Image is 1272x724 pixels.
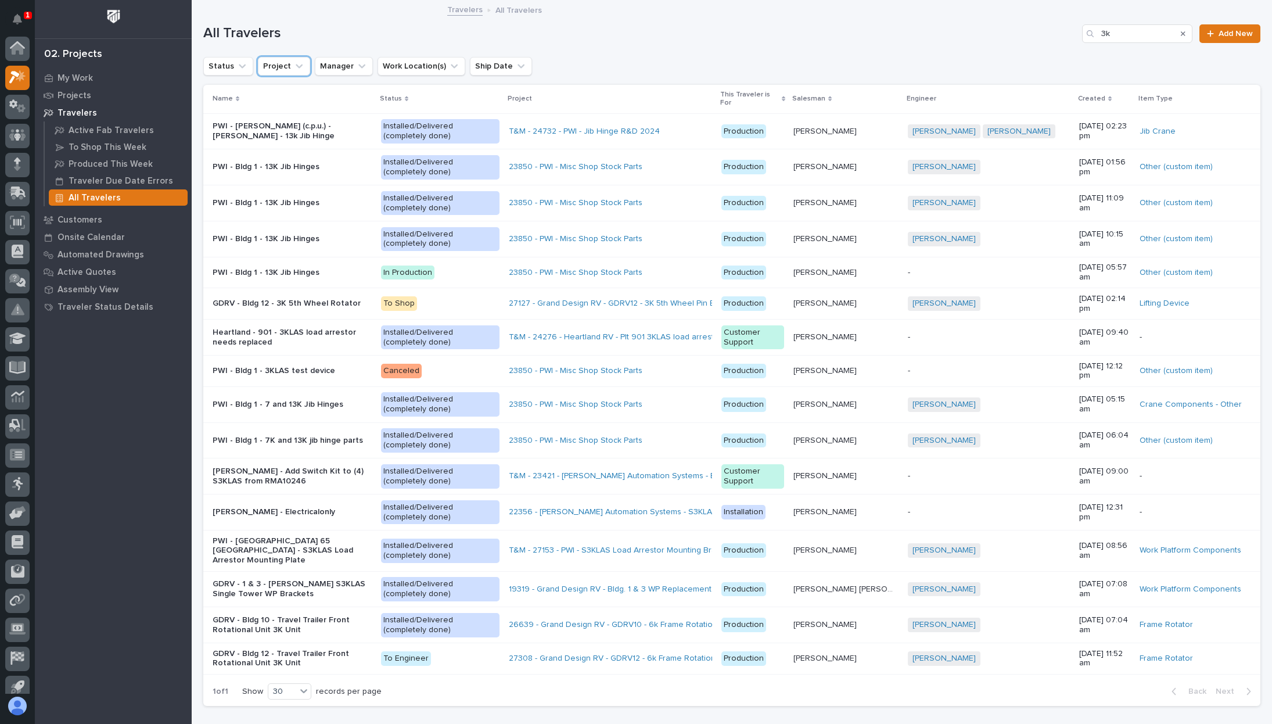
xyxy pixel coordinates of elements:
[793,232,859,244] p: [PERSON_NAME]
[381,464,500,489] div: Installed/Delivered (completely done)
[203,458,1260,494] tr: [PERSON_NAME] - Add Switch Kit to (4) S3KLAS from RMA10246Installed/Delivered (completely done)T&...
[5,694,30,718] button: users-avatar
[1140,332,1242,342] p: -
[908,332,1070,342] p: -
[213,467,372,486] p: [PERSON_NAME] - Add Switch Kit to (4) S3KLAS from RMA10246
[1140,268,1213,278] a: Other (custom item)
[987,127,1051,137] a: [PERSON_NAME]
[908,507,1070,517] p: -
[721,433,766,448] div: Production
[35,211,192,228] a: Customers
[15,14,30,33] div: Notifications1
[721,505,766,519] div: Installation
[69,142,146,153] p: To Shop This Week
[203,149,1260,185] tr: PWI - Bldg 1 - 13K Jib HingesInstalled/Delivered (completely done)23850 - PWI - Misc Shop Stock P...
[1079,395,1130,414] p: [DATE] 05:15 am
[1079,121,1130,141] p: [DATE] 02:23 pm
[213,536,372,565] p: PWI - [GEOGRAPHIC_DATA] 65 [GEOGRAPHIC_DATA] - S3KLAS Load Arrestor Mounting Plate
[35,281,192,298] a: Assembly View
[1138,92,1173,105] p: Item Type
[793,618,859,630] p: [PERSON_NAME]
[509,471,835,481] a: T&M - 23421 - [PERSON_NAME] Automation Systems - Build S3KLAS-H units, (add switch)
[381,651,431,666] div: To Engineer
[1078,92,1105,105] p: Created
[203,57,253,76] button: Status
[793,582,901,594] p: [PERSON_NAME] [PERSON_NAME]
[1140,620,1193,630] a: Frame Rotator
[912,546,976,555] a: [PERSON_NAME]
[203,221,1260,257] tr: PWI - Bldg 1 - 13K Jib HingesInstalled/Delivered (completely done)23850 - PWI - Misc Shop Stock P...
[912,127,976,137] a: [PERSON_NAME]
[509,436,642,446] a: 23850 - PWI - Misc Shop Stock Parts
[793,196,859,208] p: [PERSON_NAME]
[203,643,1260,675] tr: GDRV - Bldg 12 - Travel Trailer Front Rotational Unit 3K UnitTo Engineer27308 - Grand Design RV -...
[45,156,192,172] a: Produced This Week
[720,88,779,110] p: This Traveler is For
[5,7,30,31] button: Notifications
[721,651,766,666] div: Production
[213,198,372,208] p: PWI - Bldg 1 - 13K Jib Hinges
[1082,24,1192,43] input: Search
[381,392,500,417] div: Installed/Delivered (completely done)
[381,364,422,378] div: Canceled
[203,25,1077,42] h1: All Travelers
[213,162,372,172] p: PWI - Bldg 1 - 13K Jib Hinges
[509,366,642,376] a: 23850 - PWI - Misc Shop Stock Parts
[1079,467,1130,486] p: [DATE] 09:00 am
[792,92,825,105] p: Salesman
[213,649,372,669] p: GDRV - Bldg 12 - Travel Trailer Front Rotational Unit 3K Unit
[213,436,372,446] p: PWI - Bldg 1 - 7K and 13K jib hinge parts
[721,618,766,632] div: Production
[793,124,859,137] p: [PERSON_NAME]
[1140,162,1213,172] a: Other (custom item)
[35,87,192,104] a: Projects
[213,507,372,517] p: [PERSON_NAME] - Electricalonly
[381,227,500,252] div: Installed/Delivered (completely done)
[912,162,976,172] a: [PERSON_NAME]
[242,687,263,697] p: Show
[203,356,1260,387] tr: PWI - Bldg 1 - 3KLAS test deviceCanceled23850 - PWI - Misc Shop Stock Parts Production[PERSON_NAM...
[1079,579,1130,599] p: [DATE] 07:08 am
[1079,361,1130,381] p: [DATE] 12:12 pm
[381,613,500,637] div: Installed/Delivered (completely done)
[509,299,774,309] a: 27127 - Grand Design RV - GDRV12 - 3K 5th Wheel Pin Box Rotation Unit
[213,615,372,635] p: GDRV - Bldg 10 - Travel Trailer Front Rotational Unit 3K Unit
[509,268,642,278] a: 23850 - PWI - Misc Shop Stock Parts
[721,582,766,597] div: Production
[1079,503,1130,522] p: [DATE] 12:31 pm
[213,328,372,347] p: Heartland - 901 - 3KLAS load arrestor needs replaced
[509,127,660,137] a: T&M - 24732 - PWI - Jib Hinge R&D 2024
[1079,193,1130,213] p: [DATE] 11:09 am
[45,189,192,206] a: All Travelers
[509,507,750,517] a: 22356 - [PERSON_NAME] Automation Systems - S3KLAS w/switch
[1216,686,1241,697] span: Next
[258,57,310,76] button: Project
[908,471,1070,481] p: -
[509,234,642,244] a: 23850 - PWI - Misc Shop Stock Parts
[793,266,859,278] p: [PERSON_NAME]
[1140,585,1241,594] a: Work Platform Components
[35,263,192,281] a: Active Quotes
[381,539,500,563] div: Installed/Delivered (completely done)
[1079,541,1130,561] p: [DATE] 08:56 am
[213,579,372,599] p: GDRV - 1 & 3 - [PERSON_NAME] S3KLAS Single Tower WP Brackets
[213,268,372,278] p: PWI - Bldg 1 - 13K Jib Hinges
[912,400,976,410] a: [PERSON_NAME]
[203,386,1260,422] tr: PWI - Bldg 1 - 7 and 13K Jib HingesInstalled/Delivered (completely done)23850 - PWI - Misc Shop S...
[1079,649,1130,669] p: [DATE] 11:52 am
[35,228,192,246] a: Onsite Calendar
[509,546,732,555] a: T&M - 27153 - PWI - S3KLAS Load Arrestor Mounting Bracket
[203,113,1260,149] tr: PWI - [PERSON_NAME] (c.p.u.) - [PERSON_NAME] - 13k Jib HingeInstalled/Delivered (completely done)...
[721,296,766,311] div: Production
[721,464,784,489] div: Customer Support
[1199,24,1260,43] a: Add New
[721,232,766,246] div: Production
[721,364,766,378] div: Production
[381,266,434,280] div: In Production
[1140,127,1176,137] a: Jib Crane
[793,296,859,309] p: [PERSON_NAME]
[508,92,532,105] p: Project
[69,193,121,203] p: All Travelers
[1140,366,1213,376] a: Other (custom item)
